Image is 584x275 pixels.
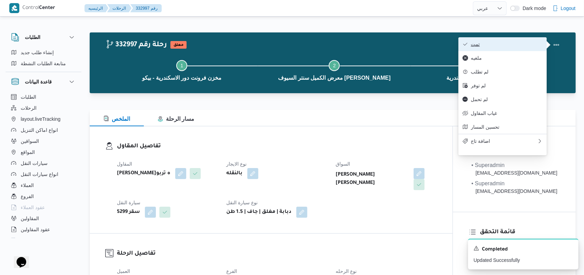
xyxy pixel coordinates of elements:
[8,191,79,202] button: الفروع
[8,102,79,114] button: الرحلات
[117,268,130,274] span: العميل
[21,236,49,245] span: اجهزة التليفون
[8,180,79,191] button: العملاء
[550,1,578,15] button: Logout
[39,6,56,11] b: Center
[21,225,50,234] span: عقود المقاولين
[117,249,437,258] h3: تفاصيل الرحلة
[482,246,508,254] span: Completed
[8,91,79,102] button: الطلبات
[471,69,543,75] span: لم تطلب
[458,106,547,120] button: غياب المقاول
[458,37,547,51] button: تمت
[472,161,557,169] div: • Superadmin
[226,208,291,216] b: دبابة | مغلق | جاف | 1.5 طن
[21,203,45,212] span: عقود العملاء
[103,116,130,122] span: الملخص
[21,148,35,156] span: المواقع
[130,4,162,12] button: 332997 رقم
[21,181,34,189] span: العملاء
[8,136,79,147] button: السواقين
[6,47,81,72] div: الطلبات
[8,147,79,158] button: المواقع
[142,74,222,82] span: مخزن فرونت دور الاسكندرية - بيكو
[8,158,79,169] button: سيارات النقل
[8,58,79,69] button: متابعة الطلبات النشطة
[472,161,557,177] span: • Superadmin mostafa.emad@illa.com.eg
[9,3,19,13] img: X8yXhbKr1z7QwAAAABJRU5ErkJggg==
[21,170,58,178] span: انواع سيارات النقل
[411,52,563,88] button: معرض الشركة الوطنية - الاسكندرية
[8,169,79,180] button: انواع سيارات النقل
[278,74,390,82] span: معرض الكميل سنتر السيوف [PERSON_NAME]
[117,142,437,151] h3: تفاصيل المقاول
[458,79,547,92] button: لم توفر
[471,110,543,116] span: غياب المقاول
[21,59,66,68] span: متابعة الطلبات النشطة
[550,38,563,52] button: Actions
[446,74,527,82] span: معرض الشركة الوطنية - الاسكندرية
[21,159,48,167] span: سيارات النقل
[170,41,187,49] span: معلق
[471,41,543,47] span: تمت
[21,104,37,112] span: الرحلات
[471,97,543,102] span: لم تحمل
[7,247,29,268] iframe: chat widget
[8,125,79,136] button: انواع اماكن التنزيل
[21,115,60,123] span: layout.liveTracking
[8,213,79,224] button: المقاولين
[561,4,576,12] span: Logout
[158,116,194,122] span: مسار الرحلة
[6,91,81,241] div: قاعدة البيانات
[336,268,357,274] span: نوع الرحله
[21,137,39,145] span: السواقين
[85,4,109,12] button: الرئيسيه
[106,41,167,50] h2: 332997 رحلة رقم
[226,200,258,205] span: نوع سيارة النقل
[8,47,79,58] button: إنشاء طلب جديد
[458,134,547,148] button: اضافة تاج
[472,179,557,188] div: • Superadmin
[471,124,543,130] span: تحسين المسار
[117,169,170,178] b: [PERSON_NAME]ه تربو
[107,4,132,12] button: الرحلات
[11,78,76,86] button: قاعدة البيانات
[471,55,543,61] span: ملغيه
[117,200,140,205] span: سيارة النقل
[474,245,573,254] div: Notification
[520,6,546,11] span: Dark mode
[333,63,336,68] span: 2
[471,138,537,144] span: اضافة تاج
[336,171,409,187] b: [PERSON_NAME] [PERSON_NAME]
[472,188,557,195] div: [EMAIL_ADDRESS][DOMAIN_NAME]
[21,192,34,200] span: الفروع
[226,169,242,178] b: بالنقله
[8,224,79,235] button: عقود المقاولين
[336,161,350,167] span: السواق
[25,33,40,41] h3: الطلبات
[8,202,79,213] button: عقود العملاء
[11,33,76,41] button: الطلبات
[480,228,560,237] h3: قائمة التحقق
[106,52,258,88] button: مخزن فرونت دور الاسكندرية - بيكو
[21,126,58,134] span: انواع اماكن التنزيل
[472,179,557,195] span: • Superadmin mostafa.elrouby@illa.com.eg
[458,92,547,106] button: لم تحمل
[226,268,237,274] span: الفرع
[258,52,410,88] button: معرض الكميل سنتر السيوف [PERSON_NAME]
[21,48,54,57] span: إنشاء طلب جديد
[226,161,247,167] span: نوع الايجار
[458,65,547,79] button: لم تطلب
[8,114,79,125] button: layout.liveTracking
[117,161,132,167] span: المقاول
[174,43,184,47] b: معلق
[474,257,573,264] p: Updated Successfully
[117,208,140,216] b: سقر 5299
[180,63,183,68] span: 1
[458,51,547,65] button: ملغيه
[25,78,52,86] h3: قاعدة البيانات
[472,169,557,177] div: [EMAIL_ADDRESS][DOMAIN_NAME]
[8,235,79,246] button: اجهزة التليفون
[471,83,543,88] span: لم توفر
